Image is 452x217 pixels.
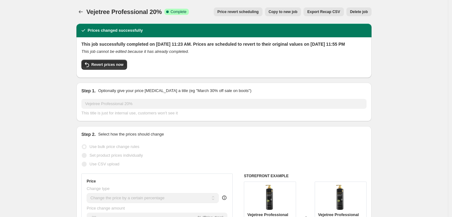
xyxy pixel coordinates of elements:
[346,7,372,16] button: Delete job
[87,179,96,184] h3: Price
[87,186,110,191] span: Change type
[88,27,143,34] h2: Prices changed successfully
[304,7,344,16] button: Export Recap CSV
[328,185,353,210] img: 61471486_2356380717755406_68403800934711296_o_80x.jpg
[81,60,127,70] button: Revert prices now
[86,8,162,15] span: Vejetree Professional 20%
[89,153,143,158] span: Set product prices individually
[350,9,368,14] span: Delete job
[76,7,85,16] button: Price change jobs
[81,41,367,47] h2: This job successfully completed on [DATE] 11:23 AM. Prices are scheduled to revert to their origi...
[217,9,259,14] span: Price revert scheduling
[81,88,96,94] h2: Step 1.
[81,49,189,54] i: This job cannot be edited because it has already completed.
[221,195,227,201] div: help
[171,9,186,14] span: Complete
[214,7,263,16] button: Price revert scheduling
[265,7,301,16] button: Copy to new job
[89,162,119,166] span: Use CSV upload
[269,9,298,14] span: Copy to new job
[89,144,139,149] span: Use bulk price change rules
[98,131,164,137] p: Select how the prices should change
[91,62,123,67] span: Revert prices now
[258,185,282,210] img: 61471486_2356380717755406_68403800934711296_o_80x.jpg
[244,173,367,178] h6: STOREFRONT EXAMPLE
[81,131,96,137] h2: Step 2.
[81,111,178,115] span: This title is just for internal use, customers won't see it
[98,88,251,94] p: Optionally give your price [MEDICAL_DATA] a title (eg "March 30% off sale on boots")
[87,206,125,210] span: Price change amount
[307,9,340,14] span: Export Recap CSV
[81,99,367,109] input: 30% off holiday sale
